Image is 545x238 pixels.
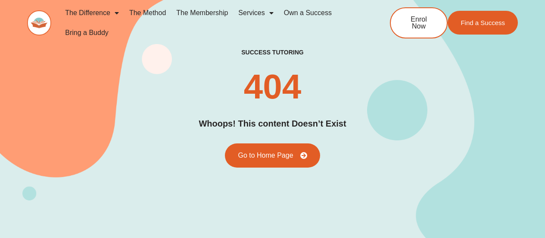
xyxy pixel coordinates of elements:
a: The Method [124,3,171,23]
span: Find a Success [461,19,505,26]
nav: Menu [60,3,361,43]
a: The Difference [60,3,124,23]
a: Bring a Buddy [60,23,114,43]
a: Enrol Now [390,7,448,38]
a: Own a Success [279,3,337,23]
span: Enrol Now [404,16,434,30]
a: Services [233,3,278,23]
h2: 404 [244,70,301,104]
a: Find a Success [448,11,518,35]
a: Go to Home Page [225,143,320,168]
h2: Whoops! This content Doesn’t Exist [199,117,346,130]
span: Go to Home Page [238,152,293,159]
a: The Membership [171,3,233,23]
